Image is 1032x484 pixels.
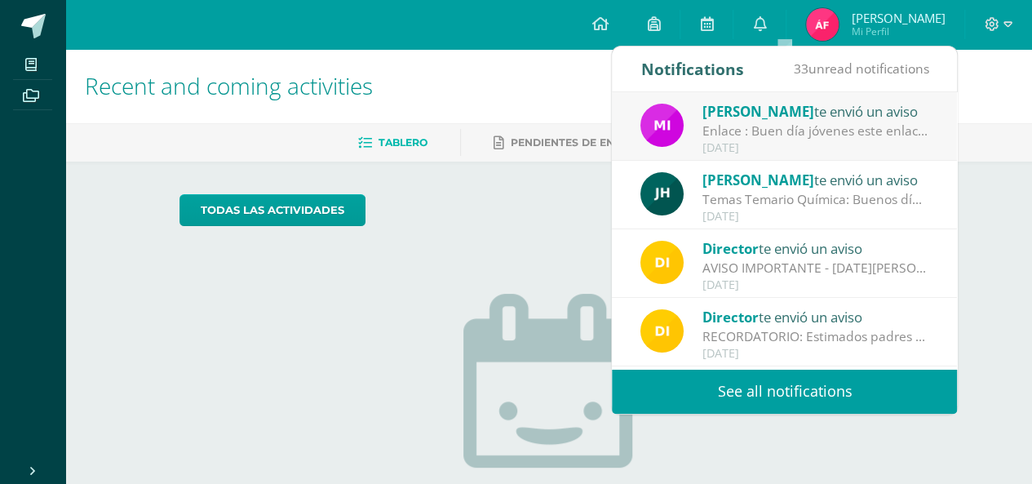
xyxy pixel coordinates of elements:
img: e71b507b6b1ebf6fbe7886fc31de659d.png [640,104,684,147]
span: Pendientes de entrega [511,136,650,149]
div: [DATE] [702,347,929,361]
span: [PERSON_NAME] [702,102,814,121]
div: te envió un aviso [702,238,929,259]
span: Mi Perfil [851,24,945,38]
span: [PERSON_NAME] [851,10,945,26]
div: AVISO IMPORTANTE - LUNES 11 DE AGOSTO: Estimados padres de familia y/o encargados: Les informamos... [702,259,929,278]
span: [PERSON_NAME] [702,171,814,189]
div: te envió un aviso [702,100,929,122]
div: [DATE] [702,210,929,224]
span: Recent and coming activities [85,70,373,101]
div: Temas Temario Química: Buenos días Estimados jóvenes Un gusto saludarles. Adjunto envío los temas... [702,190,929,209]
a: todas las Actividades [179,194,365,226]
div: te envió un aviso [702,306,929,327]
div: [DATE] [702,278,929,292]
img: f0b35651ae50ff9c693c4cbd3f40c4bb.png [640,241,684,284]
img: f0b35651ae50ff9c693c4cbd3f40c4bb.png [640,309,684,353]
div: [DATE] [702,141,929,155]
span: Director [702,239,759,258]
div: te envió un aviso [702,169,929,190]
span: unread notifications [793,60,928,78]
span: 33 [793,60,808,78]
a: Tablero [358,130,427,156]
span: Director [702,308,759,326]
span: Tablero [379,136,427,149]
div: Enlace : Buen día jóvenes este enlace usáremos de forma general en todas las clases virtuales 5to... [702,122,929,140]
a: See all notifications [612,369,957,414]
div: Notifications [640,47,743,91]
img: 8ca104c6be1271a0d6983d60639ccf36.png [806,8,839,41]
div: RECORDATORIO: Estimados padres de familia y/o encargados. Compartimos información a tomar en cuen... [702,327,929,346]
a: Pendientes de entrega [494,130,650,156]
img: 2f952caa3f07b7df01ee2ceb26827530.png [640,172,684,215]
